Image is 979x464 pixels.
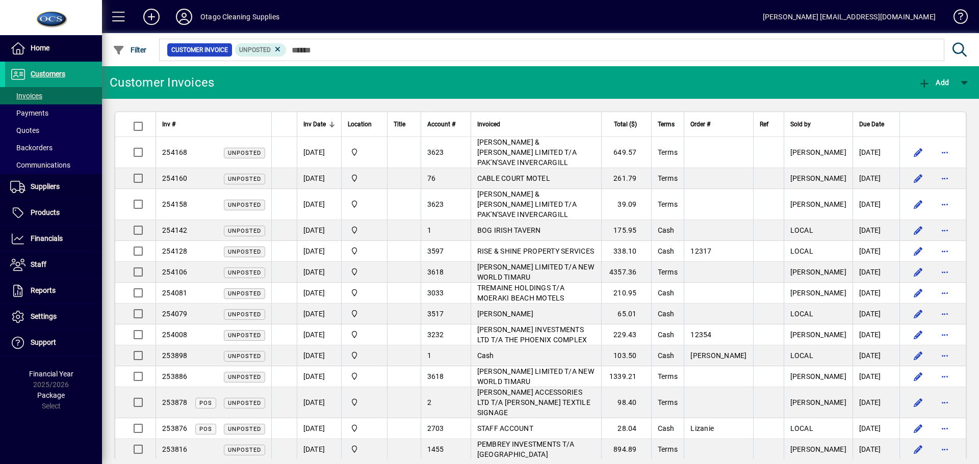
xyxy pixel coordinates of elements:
span: 12354 [690,331,711,339]
span: [PERSON_NAME] & [PERSON_NAME] LIMITED T/A PAK'N'SAVE INVERCARGILL [477,190,577,219]
span: 3618 [427,372,444,380]
td: [DATE] [297,168,341,189]
span: 254008 [162,331,188,339]
td: 103.50 [601,345,651,366]
a: Financials [5,226,102,252]
td: [DATE] [297,418,341,439]
button: Add [916,73,951,92]
span: [PERSON_NAME] [790,268,846,276]
span: Unposted [228,353,261,360]
span: Unposted [228,426,261,432]
span: Head Office [348,350,381,361]
span: Suppliers [31,182,60,190]
button: More options [937,326,953,343]
div: Title [394,119,415,130]
span: Unposted [228,176,261,182]
span: Unposted [228,311,261,318]
button: Edit [910,368,926,385]
span: 254106 [162,268,188,276]
span: Support [31,338,56,346]
span: [PERSON_NAME] ACCESSORIES LTD T/A [PERSON_NAME] TEXTILE SIGNAGE [477,388,590,417]
span: 254158 [162,200,188,208]
span: LOCAL [790,351,813,360]
span: Unposted [228,374,261,380]
span: 254079 [162,310,188,318]
td: 338.10 [601,241,651,262]
td: 261.79 [601,168,651,189]
span: 3517 [427,310,444,318]
td: [DATE] [297,262,341,283]
span: [PERSON_NAME] [790,331,846,339]
span: Head Office [348,287,381,298]
span: 3618 [427,268,444,276]
button: Add [135,8,168,26]
span: Cash [658,310,675,318]
span: POS [199,400,212,406]
button: Edit [910,306,926,322]
span: 3033 [427,289,444,297]
td: [DATE] [853,220,899,241]
button: More options [937,264,953,280]
div: Due Date [859,119,893,130]
td: 4357.36 [601,262,651,283]
td: 98.40 [601,387,651,418]
span: Head Office [348,329,381,340]
span: Total ($) [614,119,637,130]
div: Customer Invoices [110,74,214,91]
span: 253816 [162,445,188,453]
button: Edit [910,243,926,259]
a: Communications [5,156,102,174]
td: [DATE] [297,283,341,304]
span: Unposted [228,290,261,297]
button: More options [937,243,953,259]
span: PEMBREY INVESTMENTS T/A [GEOGRAPHIC_DATA] [477,440,575,458]
span: [PERSON_NAME] [790,148,846,156]
span: Terms [658,445,678,453]
span: Terms [658,119,675,130]
span: 1455 [427,445,444,453]
td: [DATE] [297,439,341,460]
span: Head Office [348,199,381,210]
span: Customers [31,70,65,78]
span: Payments [10,109,48,117]
span: Customer Invoice [171,45,228,55]
td: [DATE] [853,262,899,283]
span: 253878 [162,398,188,406]
td: [DATE] [297,324,341,345]
span: Head Office [348,147,381,158]
button: More options [937,196,953,212]
span: Unposted [228,202,261,208]
div: Total ($) [608,119,646,130]
span: Order # [690,119,710,130]
span: Invoiced [477,119,500,130]
span: Terms [658,200,678,208]
a: Quotes [5,122,102,139]
span: Account # [427,119,455,130]
span: Products [31,208,60,216]
span: Cash [658,331,675,339]
td: [DATE] [853,324,899,345]
span: 2703 [427,424,444,432]
span: [PERSON_NAME] [477,310,533,318]
td: 229.43 [601,324,651,345]
td: 210.95 [601,283,651,304]
span: [PERSON_NAME] [790,200,846,208]
span: Unposted [228,400,261,406]
span: Sold by [790,119,811,130]
span: Head Office [348,266,381,278]
div: Otago Cleaning Supplies [200,9,279,25]
span: STAFF ACCOUNT [477,424,533,432]
span: TREMAINE HOLDINGS T/A MOERAKI BEACH MOTELS [477,284,564,302]
button: Filter [110,41,149,59]
div: Inv # [162,119,265,130]
span: 254168 [162,148,188,156]
span: Filter [113,46,147,54]
span: Terms [658,148,678,156]
td: 65.01 [601,304,651,324]
span: [PERSON_NAME] [790,398,846,406]
span: Unposted [228,228,261,234]
button: More options [937,285,953,301]
td: [DATE] [853,387,899,418]
span: 3232 [427,331,444,339]
a: Invoices [5,87,102,104]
